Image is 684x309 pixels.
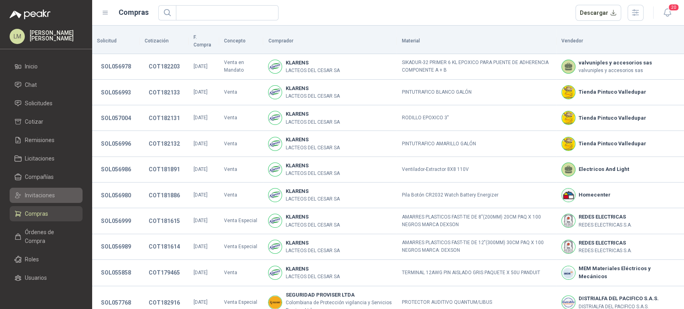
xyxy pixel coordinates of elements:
p: LACTEOS DEL CESAR SA [285,92,339,100]
td: PINTUTRAFICO AMARILLO GALÓN [397,131,556,157]
a: Categorías [10,289,83,304]
b: SEGURIDAD PROVISER LTDA [285,291,392,299]
a: Órdenes de Compra [10,225,83,249]
span: [DATE] [194,115,208,120]
span: Invitaciones [25,191,55,200]
button: SOL056996 [97,136,135,151]
p: LACTEOS DEL CESAR SA [285,273,339,281]
td: SIKADUR-32 PRIMER 6 KL EPOXICO PARA PUENTE DE ADHERENCIA COMPONENTE A + B [397,54,556,80]
td: TERMINAL 12AWG PIN AISLADO GRIS PAQUETE X 50U PANDUIT [397,260,556,286]
img: Company Logo [268,296,282,309]
p: LACTEOS DEL CESAR SA [285,118,339,126]
b: KLARENS [285,239,339,247]
p: [PERSON_NAME] [PERSON_NAME] [30,30,83,41]
b: Tienda Pintuco Valledupar [579,114,646,122]
img: Company Logo [268,86,282,99]
button: 20 [660,6,674,20]
span: [DATE] [194,270,208,275]
b: valvuniples y accesorios sas [579,59,652,67]
span: [DATE] [194,192,208,198]
button: SOL055858 [97,265,135,280]
td: PINTUTRAFICO BLANCO GALÓN [397,80,556,105]
img: Company Logo [562,189,575,202]
td: Pila Botón CR2032 Watch Battery Energizer [397,183,556,208]
span: Solicitudes [25,99,52,108]
button: SOL056989 [97,239,135,254]
img: Logo peakr [10,10,50,19]
p: REDES ELECTRICAS S.A. [579,221,632,229]
img: Company Logo [562,214,575,227]
img: Company Logo [562,240,575,253]
p: LACTEOS DEL CESAR SA [285,195,339,203]
button: SOL056980 [97,188,135,203]
img: Company Logo [268,163,282,176]
p: LACTEOS DEL CESAR SA [285,144,339,152]
h1: Compras [119,7,149,18]
button: COT182203 [145,59,184,74]
td: Venta Especial [219,208,264,234]
button: COT182133 [145,85,184,100]
td: RODILLO EPOXICO 3" [397,105,556,131]
button: COT179465 [145,265,184,280]
td: Venta [219,105,264,131]
td: Venta [219,260,264,286]
b: KLARENS [285,265,339,273]
p: valvuniples y accesorios sas [579,67,652,74]
img: Company Logo [268,137,282,150]
b: KLARENS [285,213,339,221]
td: Venta en Mandato [219,54,264,80]
a: Compañías [10,169,83,185]
span: Cotizar [25,117,43,126]
button: COT181614 [145,239,184,254]
th: Vendedor [557,29,684,54]
button: SOL056993 [97,85,135,100]
img: Company Logo [268,266,282,279]
button: COT181615 [145,214,184,228]
a: Inicio [10,59,83,74]
a: Licitaciones [10,151,83,166]
b: DISTRIALFA DEL PACIFICO S.A.S. [579,295,659,303]
button: SOL056986 [97,162,135,177]
img: Company Logo [268,111,282,124]
img: Company Logo [268,214,282,227]
b: Tienda Pintuco Valledupar [579,140,646,148]
td: AMARRES PLASTICOS FAST-TIE DE 8"(200MM) 20CM PAQ X 100 NEGROS MARCA DEXSON [397,208,556,234]
th: Material [397,29,556,54]
span: Compañías [25,173,54,181]
td: Ventilador-Extractor 8X8 110V [397,157,556,183]
img: Company Logo [268,60,282,73]
p: REDES ELECTRICAS S.A. [579,247,632,255]
span: 20 [668,4,679,11]
img: Company Logo [562,111,575,124]
span: [DATE] [194,64,208,69]
a: Solicitudes [10,96,83,111]
th: Solicitud [92,29,140,54]
span: Licitaciones [25,154,54,163]
span: Compras [25,209,48,218]
a: Usuarios [10,270,83,285]
img: Company Logo [562,266,575,279]
td: Venta [219,80,264,105]
b: KLARENS [285,59,339,67]
b: REDES ELECTRICAS [579,213,632,221]
b: Tienda Pintuco Valledupar [579,88,646,96]
b: KLARENS [285,84,339,92]
a: Compras [10,206,83,221]
button: COT181886 [145,188,184,203]
p: LACTEOS DEL CESAR SA [285,247,339,255]
img: Company Logo [562,296,575,309]
td: Venta [219,183,264,208]
a: Chat [10,77,83,92]
span: Órdenes de Compra [25,228,75,245]
p: LACTEOS DEL CESAR SA [285,170,339,177]
b: REDES ELECTRICAS [579,239,632,247]
a: Roles [10,252,83,267]
span: [DATE] [194,299,208,305]
p: LACTEOS DEL CESAR SA [285,221,339,229]
span: Usuarios [25,273,47,282]
b: MEM Materiales Eléctricos y Mecánicos [579,265,679,281]
a: Remisiones [10,132,83,148]
th: Concepto [219,29,264,54]
td: AMARRES PLASTICOS FAST-TIE DE 12"(300MM) 30CM PAQ X 100 NEGROS MARCA: DEXSON [397,234,556,260]
img: Company Logo [268,189,282,202]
